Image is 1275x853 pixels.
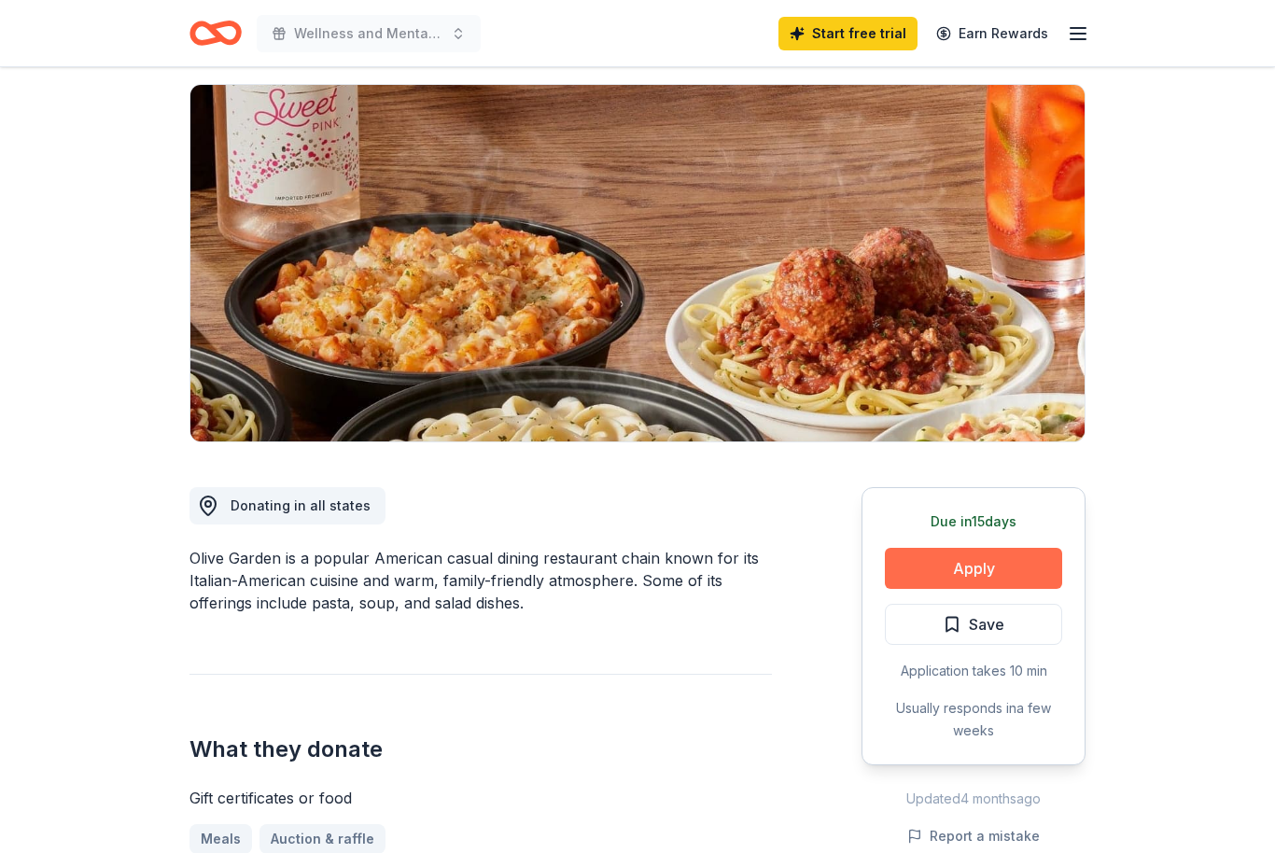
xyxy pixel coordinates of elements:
div: Updated 4 months ago [862,789,1086,811]
div: Gift certificates or food [189,788,772,810]
button: Apply [885,549,1062,590]
a: Start free trial [778,17,918,50]
div: Usually responds in a few weeks [885,698,1062,743]
div: Application takes 10 min [885,661,1062,683]
button: Wellness and Mental Health Awareness [257,15,481,52]
span: Save [969,613,1004,637]
button: Save [885,605,1062,646]
div: Due in 15 days [885,511,1062,534]
span: Donating in all states [231,498,371,514]
img: Image for Olive Garden [190,86,1085,442]
span: Wellness and Mental Health Awareness [294,22,443,45]
h2: What they donate [189,735,772,765]
a: Home [189,11,242,55]
button: Report a mistake [907,826,1040,848]
a: Earn Rewards [925,17,1059,50]
div: Olive Garden is a popular American casual dining restaurant chain known for its Italian-American ... [189,548,772,615]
